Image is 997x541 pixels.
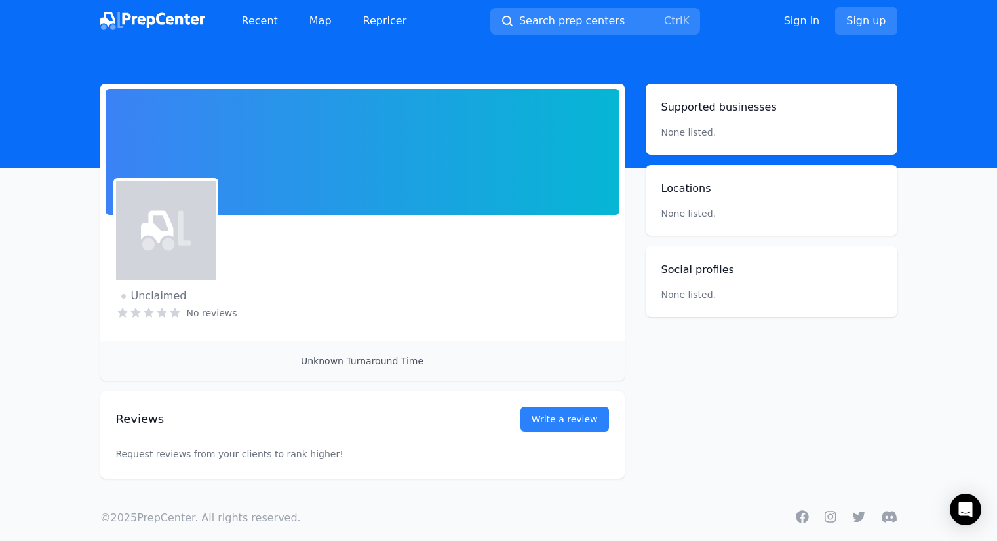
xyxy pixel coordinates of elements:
[664,14,682,27] kbd: Ctrl
[353,8,418,34] a: Repricer
[100,510,301,526] p: © 2025 PrepCenter. All rights reserved.
[661,262,882,278] h2: Social profiles
[100,12,205,30] img: PrepCenter
[301,356,423,366] span: Unknown Turnaround Time
[661,100,882,115] h2: Supported businesses
[682,14,690,27] kbd: K
[519,13,625,29] span: Search prep centers
[231,8,288,34] a: Recent
[116,410,479,428] h2: Reviews
[520,407,609,432] a: Write a review
[661,288,716,301] p: None listed.
[187,307,237,320] span: No reviews
[661,181,882,196] h2: Locations
[661,126,716,139] p: None listed.
[116,421,609,487] p: Request reviews from your clients to rank higher!
[121,288,187,304] span: Unclaimed
[299,8,342,34] a: Map
[784,13,820,29] a: Sign in
[661,207,882,220] p: None listed.
[490,8,700,35] button: Search prep centersCtrlK
[141,206,191,255] img: icon-light.svg
[950,494,981,525] div: Open Intercom Messenger
[835,7,897,35] a: Sign up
